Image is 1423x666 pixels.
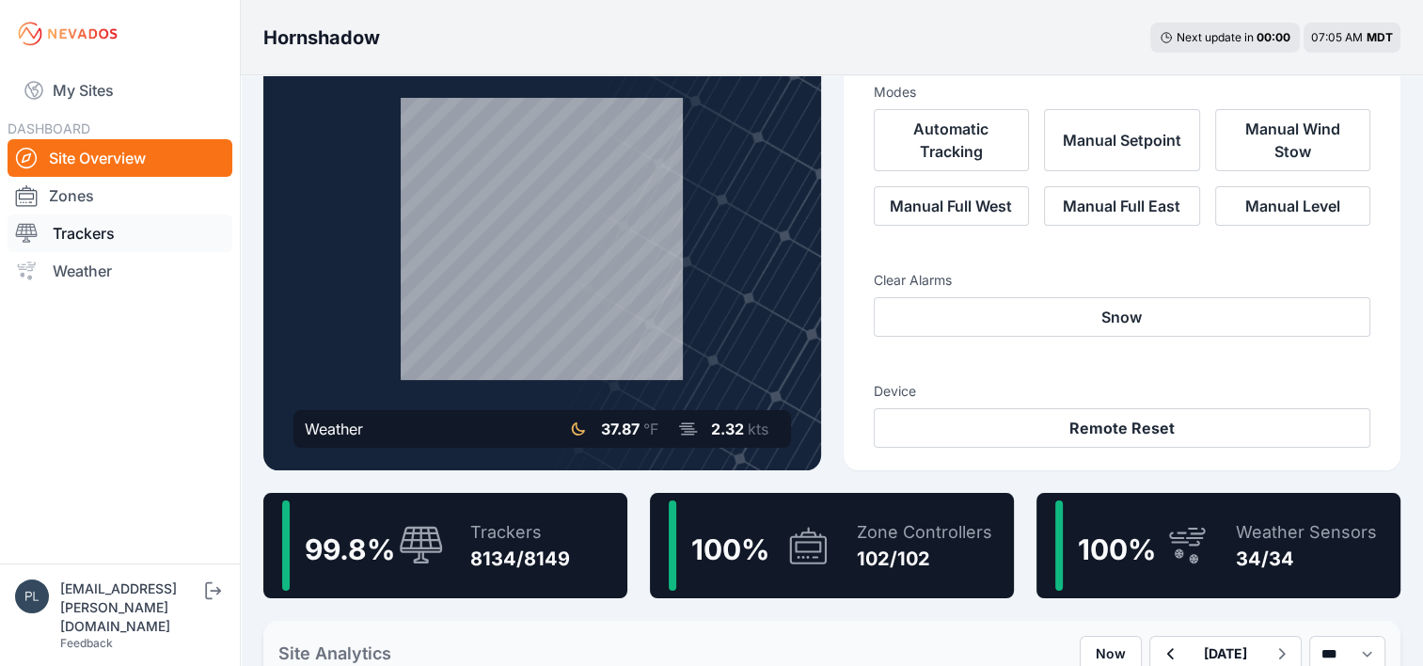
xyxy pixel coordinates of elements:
[601,420,640,438] span: 37.87
[1177,30,1254,44] span: Next update in
[874,109,1030,171] button: Automatic Tracking
[15,579,49,613] img: plsmith@sundt.com
[857,546,992,572] div: 102/102
[60,579,201,636] div: [EMAIL_ADDRESS][PERSON_NAME][DOMAIN_NAME]
[1036,493,1400,598] a: 100%Weather Sensors34/34
[874,382,1371,401] h3: Device
[1311,30,1363,44] span: 07:05 AM
[643,420,658,438] span: °F
[8,177,232,214] a: Zones
[691,532,769,566] span: 100 %
[263,13,380,62] nav: Breadcrumb
[305,418,363,440] div: Weather
[874,408,1371,448] button: Remote Reset
[8,252,232,290] a: Weather
[8,68,232,113] a: My Sites
[60,636,113,650] a: Feedback
[1367,30,1393,44] span: MDT
[470,546,570,572] div: 8134/8149
[8,120,90,136] span: DASHBOARD
[1257,30,1290,45] div: 00 : 00
[1236,519,1377,546] div: Weather Sensors
[15,19,120,49] img: Nevados
[263,493,627,598] a: 99.8%Trackers8134/8149
[470,519,570,546] div: Trackers
[874,271,1371,290] h3: Clear Alarms
[650,493,1014,598] a: 100%Zone Controllers102/102
[1044,109,1200,171] button: Manual Setpoint
[874,186,1030,226] button: Manual Full West
[874,83,916,102] h3: Modes
[1044,186,1200,226] button: Manual Full East
[1236,546,1377,572] div: 34/34
[1215,109,1371,171] button: Manual Wind Stow
[711,420,744,438] span: 2.32
[8,139,232,177] a: Site Overview
[305,532,395,566] span: 99.8 %
[857,519,992,546] div: Zone Controllers
[1215,186,1371,226] button: Manual Level
[8,214,232,252] a: Trackers
[263,24,380,51] h3: Hornshadow
[874,297,1371,337] button: Snow
[748,420,768,438] span: kts
[1078,532,1156,566] span: 100 %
